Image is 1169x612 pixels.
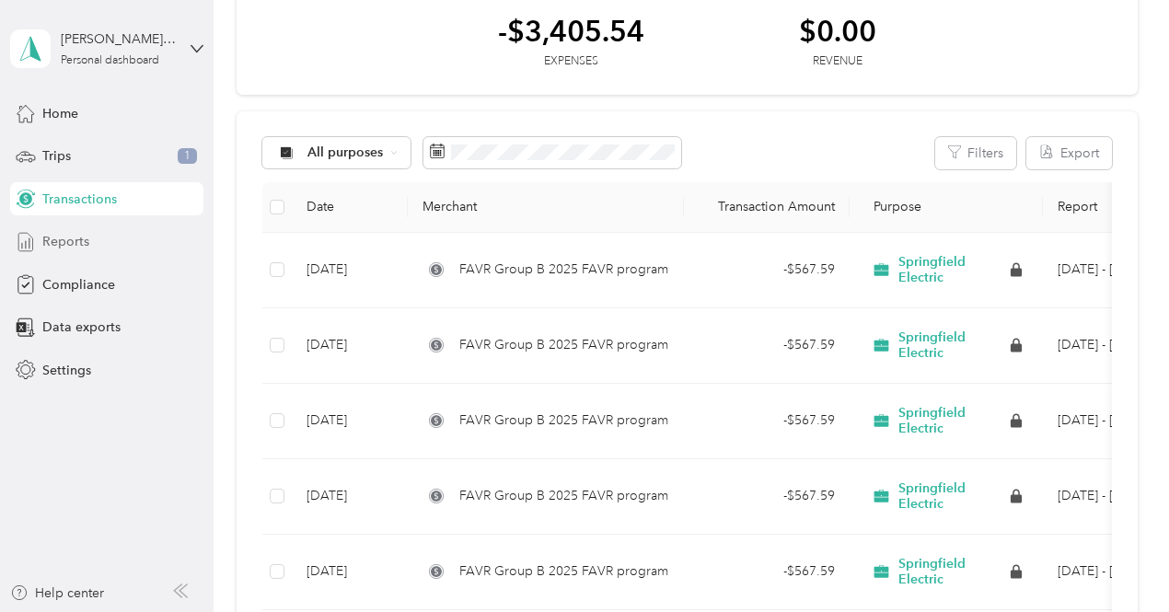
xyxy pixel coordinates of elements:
span: FAVR Group B 2025 FAVR program [459,260,668,280]
span: FAVR Group B 2025 FAVR program [459,561,668,582]
div: -$3,405.54 [498,15,644,47]
span: Data exports [42,318,121,337]
button: Export [1026,137,1112,169]
span: Trips [42,146,71,166]
div: - $567.59 [699,561,835,582]
span: FAVR Group B 2025 FAVR program [459,410,668,431]
span: Home [42,104,78,123]
td: [DATE] [292,384,408,459]
th: Merchant [408,182,684,233]
span: Springfield Electric [898,329,1007,362]
span: Compliance [42,275,115,294]
div: - $567.59 [699,410,835,431]
div: [PERSON_NAME] [PERSON_NAME] [61,29,176,49]
span: FAVR Group B 2025 FAVR program [459,335,668,355]
td: [DATE] [292,308,408,384]
iframe: Everlance-gr Chat Button Frame [1066,509,1169,612]
div: - $567.59 [699,486,835,506]
span: Reports [42,232,89,251]
td: [DATE] [292,535,408,610]
span: Purpose [864,199,922,214]
span: Springfield Electric [898,254,1007,286]
span: Springfield Electric [898,405,1007,437]
span: Springfield Electric [898,556,1007,588]
div: Personal dashboard [61,55,159,66]
td: [DATE] [292,233,408,308]
td: [DATE] [292,459,408,535]
div: $0.00 [799,15,876,47]
span: 1 [178,148,197,165]
div: - $567.59 [699,260,835,280]
span: FAVR Group B 2025 FAVR program [459,486,668,506]
div: Revenue [799,53,876,70]
button: Filters [935,137,1016,169]
th: Transaction Amount [684,182,850,233]
th: Date [292,182,408,233]
span: Springfield Electric [898,480,1007,513]
div: - $567.59 [699,335,835,355]
button: Help center [10,583,104,603]
span: All purposes [307,146,384,159]
span: Settings [42,361,91,380]
div: Expenses [498,53,644,70]
span: Transactions [42,190,117,209]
